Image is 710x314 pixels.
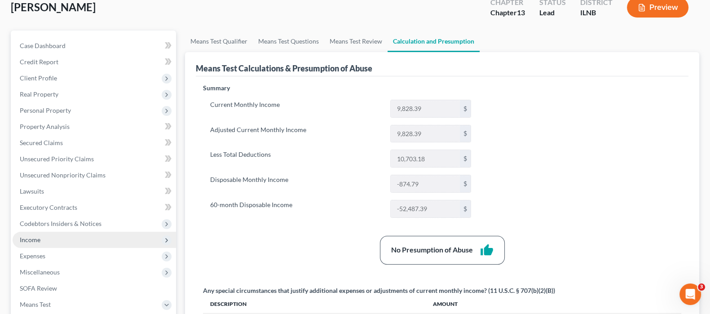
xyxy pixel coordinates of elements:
[13,280,176,296] a: SOFA Review
[391,125,460,142] input: 0.00
[203,84,478,93] p: Summary
[580,8,613,18] div: ILNB
[391,100,460,117] input: 0.00
[203,286,555,295] div: Any special circumstances that justify additional expenses or adjustments of current monthly inco...
[426,295,649,313] th: Amount
[196,63,372,74] div: Means Test Calculations & Presumption of Abuse
[460,175,471,192] div: $
[460,200,471,217] div: $
[20,90,58,98] span: Real Property
[206,150,386,168] label: Less Total Deductions
[13,119,176,135] a: Property Analysis
[460,100,471,117] div: $
[13,151,176,167] a: Unsecured Priority Claims
[13,54,176,70] a: Credit Report
[20,220,101,227] span: Codebtors Insiders & Notices
[20,187,44,195] span: Lawsuits
[13,199,176,216] a: Executory Contracts
[185,31,253,52] a: Means Test Qualifier
[480,243,494,257] i: thumb_up
[253,31,324,52] a: Means Test Questions
[206,100,386,118] label: Current Monthly Income
[698,283,705,291] span: 3
[206,125,386,143] label: Adjusted Current Monthly Income
[20,203,77,211] span: Executory Contracts
[460,125,471,142] div: $
[391,175,460,192] input: 0.00
[20,58,58,66] span: Credit Report
[20,268,60,276] span: Miscellaneous
[13,135,176,151] a: Secured Claims
[20,252,45,260] span: Expenses
[324,31,388,52] a: Means Test Review
[20,155,94,163] span: Unsecured Priority Claims
[206,175,386,193] label: Disposable Monthly Income
[20,123,70,130] span: Property Analysis
[206,200,386,218] label: 60-month Disposable Income
[11,0,96,13] span: [PERSON_NAME]
[517,8,525,17] span: 13
[539,8,566,18] div: Lead
[391,245,473,255] div: No Presumption of Abuse
[20,139,63,146] span: Secured Claims
[13,38,176,54] a: Case Dashboard
[13,183,176,199] a: Lawsuits
[13,167,176,183] a: Unsecured Nonpriority Claims
[20,171,106,179] span: Unsecured Nonpriority Claims
[20,301,51,308] span: Means Test
[20,106,71,114] span: Personal Property
[20,42,66,49] span: Case Dashboard
[679,283,701,305] iframe: Intercom live chat
[490,8,525,18] div: Chapter
[391,200,460,217] input: 0.00
[460,150,471,167] div: $
[20,236,40,243] span: Income
[391,150,460,167] input: 0.00
[20,284,57,292] span: SOFA Review
[388,31,480,52] a: Calculation and Presumption
[20,74,57,82] span: Client Profile
[203,295,425,313] th: Description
